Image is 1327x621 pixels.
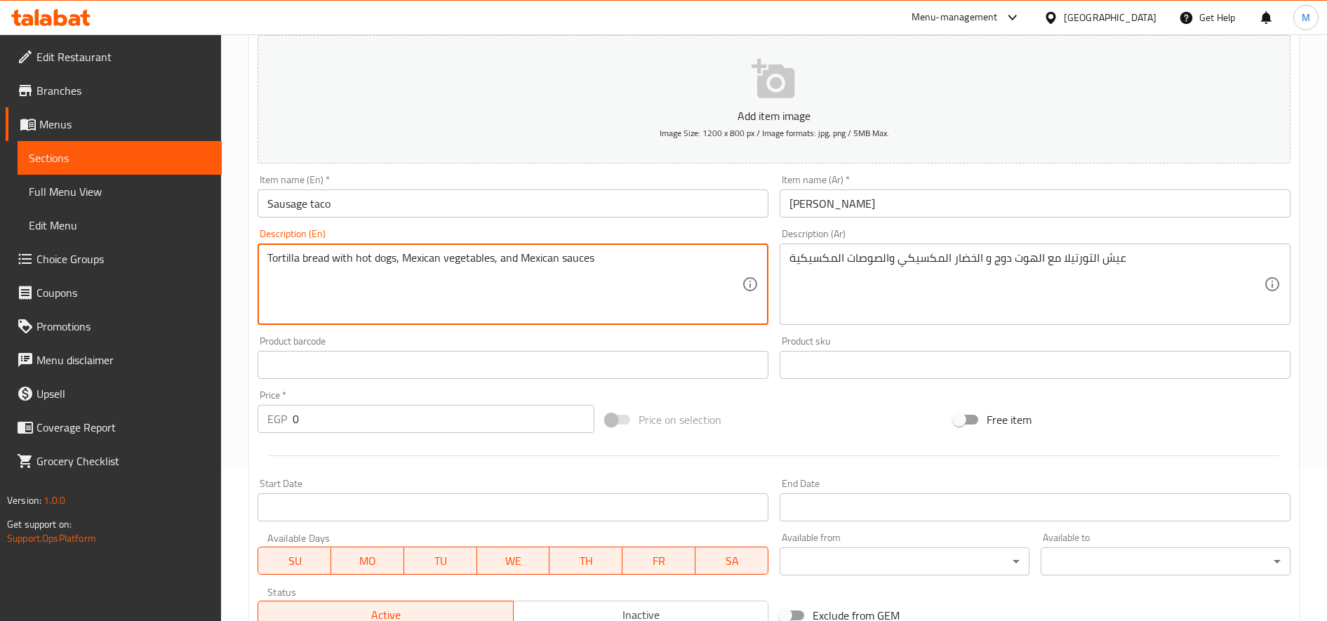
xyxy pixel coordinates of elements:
[36,385,211,402] span: Upsell
[477,547,550,575] button: WE
[404,547,477,575] button: TU
[331,547,404,575] button: MO
[6,74,222,107] a: Branches
[6,343,222,377] a: Menu disclaimer
[660,125,889,141] span: Image Size: 1200 x 800 px / Image formats: jpg, png / 5MB Max.
[293,405,594,433] input: Please enter price
[6,107,222,141] a: Menus
[987,411,1032,428] span: Free item
[1064,10,1156,25] div: [GEOGRAPHIC_DATA]
[780,189,1291,218] input: Enter name Ar
[44,491,65,509] span: 1.0.0
[18,208,222,242] a: Edit Menu
[279,107,1269,124] p: Add item image
[36,419,211,436] span: Coverage Report
[18,175,222,208] a: Full Menu View
[695,547,768,575] button: SA
[7,491,41,509] span: Version:
[7,529,96,547] a: Support.OpsPlatform
[639,411,721,428] span: Price on selection
[701,551,763,571] span: SA
[1041,547,1291,575] div: ​
[18,141,222,175] a: Sections
[6,242,222,276] a: Choice Groups
[39,116,211,133] span: Menus
[6,276,222,309] a: Coupons
[628,551,690,571] span: FR
[410,551,472,571] span: TU
[258,351,768,379] input: Please enter product barcode
[36,251,211,267] span: Choice Groups
[36,318,211,335] span: Promotions
[6,309,222,343] a: Promotions
[6,377,222,410] a: Upsell
[36,453,211,469] span: Grocery Checklist
[912,9,998,26] div: Menu-management
[7,515,72,533] span: Get support on:
[6,444,222,478] a: Grocery Checklist
[29,183,211,200] span: Full Menu View
[1302,10,1310,25] span: M
[267,251,742,318] textarea: Tortilla bread with hot dogs, Mexican vegetables, and Mexican sauces
[36,352,211,368] span: Menu disclaimer
[780,547,1029,575] div: ​
[549,547,622,575] button: TH
[267,410,287,427] p: EGP
[258,547,331,575] button: SU
[36,284,211,301] span: Coupons
[555,551,617,571] span: TH
[337,551,399,571] span: MO
[29,217,211,234] span: Edit Menu
[483,551,545,571] span: WE
[29,149,211,166] span: Sections
[258,189,768,218] input: Enter name En
[258,35,1291,163] button: Add item imageImage Size: 1200 x 800 px / Image formats: jpg, png / 5MB Max.
[264,551,326,571] span: SU
[6,410,222,444] a: Coverage Report
[780,351,1291,379] input: Please enter product sku
[36,48,211,65] span: Edit Restaurant
[622,547,695,575] button: FR
[36,82,211,99] span: Branches
[6,40,222,74] a: Edit Restaurant
[789,251,1264,318] textarea: عيش التورتيلا مع الهوت دوج و الخضار المكسيكي والصوصات المكسيكية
